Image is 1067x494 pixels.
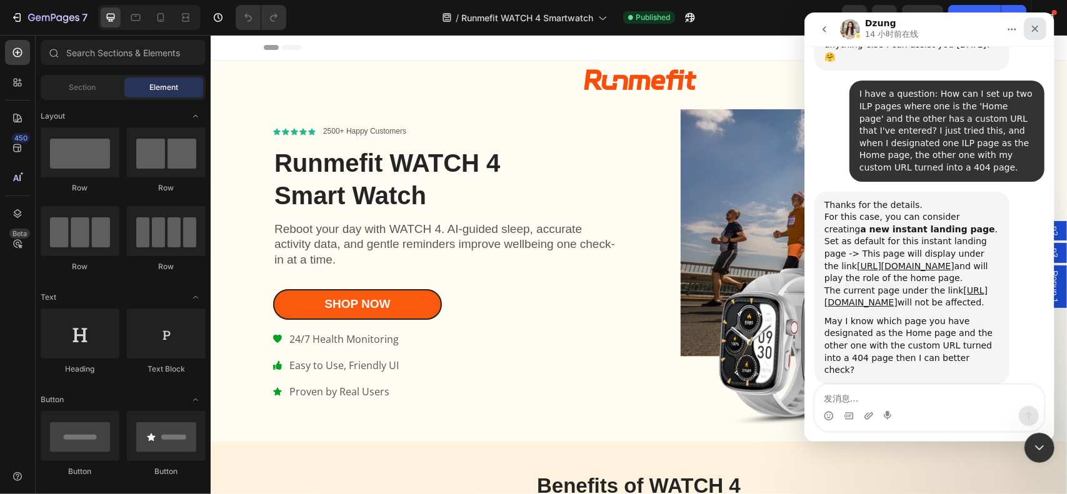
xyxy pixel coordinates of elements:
span: Toggle open [186,106,206,126]
div: Text Block [127,363,206,375]
span: Smart Watch [64,147,216,174]
span: Section [69,82,96,93]
span: Toggle open [186,390,206,410]
div: Row [127,261,206,272]
span: Popup 1 [838,235,850,268]
p: Easy to Use, Friendly UI [79,323,188,338]
iframe: Design area [211,35,1067,494]
p: Proven by Real Users [79,349,188,364]
span: Button [41,394,64,405]
div: Button [41,466,119,477]
div: Beta [9,229,30,239]
p: Reboot your day with WATCH 4. AI-guided sleep, accurate activity data, and gentle reminders impro... [64,187,407,233]
span: Toggle open [186,287,206,307]
button: 7 [5,5,93,30]
div: Row [127,182,206,194]
img: Runmefit_logo_without_background_f1fea686-c377-4911-b841-5ca3748bf83c.png [366,33,491,56]
span: p2 [838,191,850,201]
span: p3 [838,213,850,223]
h2: Benefits of WATCH 4 [53,437,803,466]
iframe: Intercom live chat [804,12,1054,442]
span: Element [149,82,178,93]
div: Shop Now [114,262,179,277]
span: Runmefit WATCH 4 [64,114,289,142]
p: 7 [82,10,88,25]
div: Row [41,261,119,272]
span: Layout [41,111,65,122]
div: 450 [12,133,30,143]
input: Search Sections & Elements [41,40,206,65]
div: Heading [41,363,119,375]
span: Published [636,12,670,23]
img: gempages_581000803754443689-f6d9f0df-d433-4c32-997a-9439e246e2f1.webp [470,74,803,407]
div: Button [127,466,206,477]
iframe: Intercom live chat [1024,433,1054,463]
a: Shop Now [63,254,231,285]
div: Publish [959,11,990,24]
button: Publish [948,5,1001,30]
div: Row [41,182,119,194]
span: Runmefit WATCH 4 Smartwatch [461,11,593,24]
p: 2500+ Happy Customers [113,92,196,102]
span: Text [41,292,56,303]
span: / [456,11,459,24]
button: Save [902,5,943,30]
div: Undo/Redo [236,5,286,30]
p: 24/7 Health Monitoring [79,297,188,312]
